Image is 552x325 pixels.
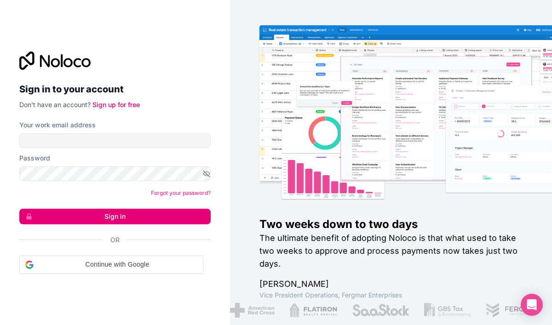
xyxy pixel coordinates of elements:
span: Continue with Google [37,260,197,269]
a: Forgot your password? [151,189,211,196]
div: Continue with Google [19,256,203,274]
img: /assets/fergmar-CudnrXN5.png [485,303,541,318]
span: Don't have an account? [19,101,91,108]
input: Email address [19,133,211,148]
h2: The ultimate benefit of adopting Noloco is that what used to take two weeks to approve and proces... [259,232,523,270]
img: /assets/saastock-C6Zbiodz.png [351,303,409,318]
h1: Two weeks down to two days [259,217,523,232]
span: Or [110,235,120,245]
h1: Vice President Operations , Fergmar Enterprises [259,291,523,300]
img: /assets/gbstax-C-GtDUiK.png [423,303,470,318]
label: Password [19,154,50,163]
label: Your work email address [19,120,96,130]
h2: Sign in to your account [19,81,211,97]
a: Sign up for free [92,101,140,108]
img: /assets/american-red-cross-BAupjrZR.png [229,303,274,318]
h1: [PERSON_NAME] [259,278,523,291]
img: /assets/flatiron-C8eUkumj.png [288,303,336,318]
button: Sign in [19,209,211,224]
div: Open Intercom Messenger [521,294,543,316]
input: Password [19,166,211,181]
